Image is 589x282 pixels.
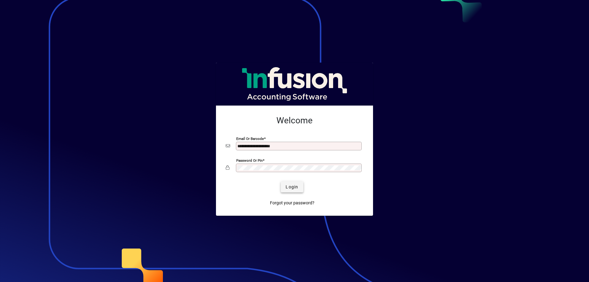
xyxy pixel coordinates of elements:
[236,158,263,163] mat-label: Password or Pin
[268,197,317,208] a: Forgot your password?
[270,200,314,206] span: Forgot your password?
[236,137,264,141] mat-label: Email or Barcode
[286,184,298,190] span: Login
[226,115,363,126] h2: Welcome
[281,181,303,192] button: Login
